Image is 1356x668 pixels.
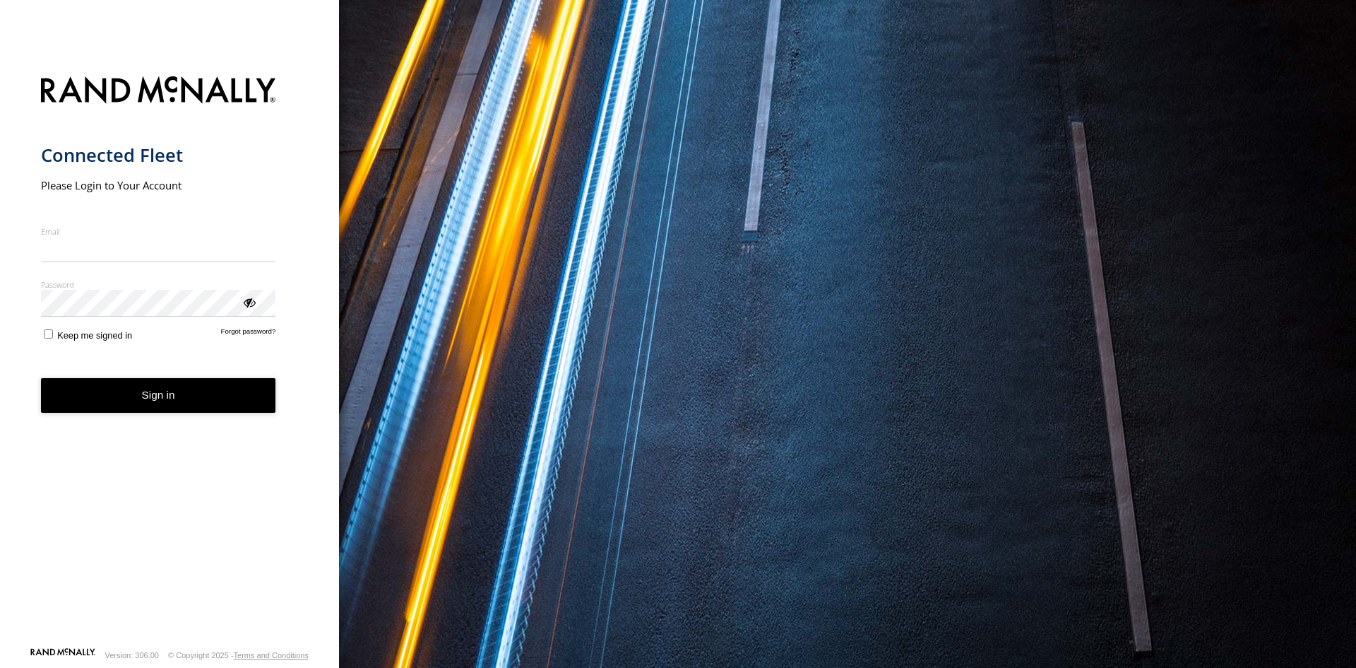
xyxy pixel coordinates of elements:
label: Password [41,279,276,290]
h1: Connected Fleet [41,143,276,167]
div: Version: 306.00 [105,651,159,660]
a: Terms and Conditions [234,651,309,660]
button: Sign in [41,378,276,413]
a: Visit our Website [30,648,95,662]
form: main [41,68,299,647]
a: Forgot password? [221,327,276,341]
input: Keep me signed in [44,329,53,339]
span: Keep me signed in [57,330,132,341]
label: Email [41,226,276,237]
div: ViewPassword [242,295,256,309]
img: Rand McNally [41,74,276,110]
h2: Please Login to Your Account [41,178,276,192]
div: © Copyright 2025 - [168,651,309,660]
